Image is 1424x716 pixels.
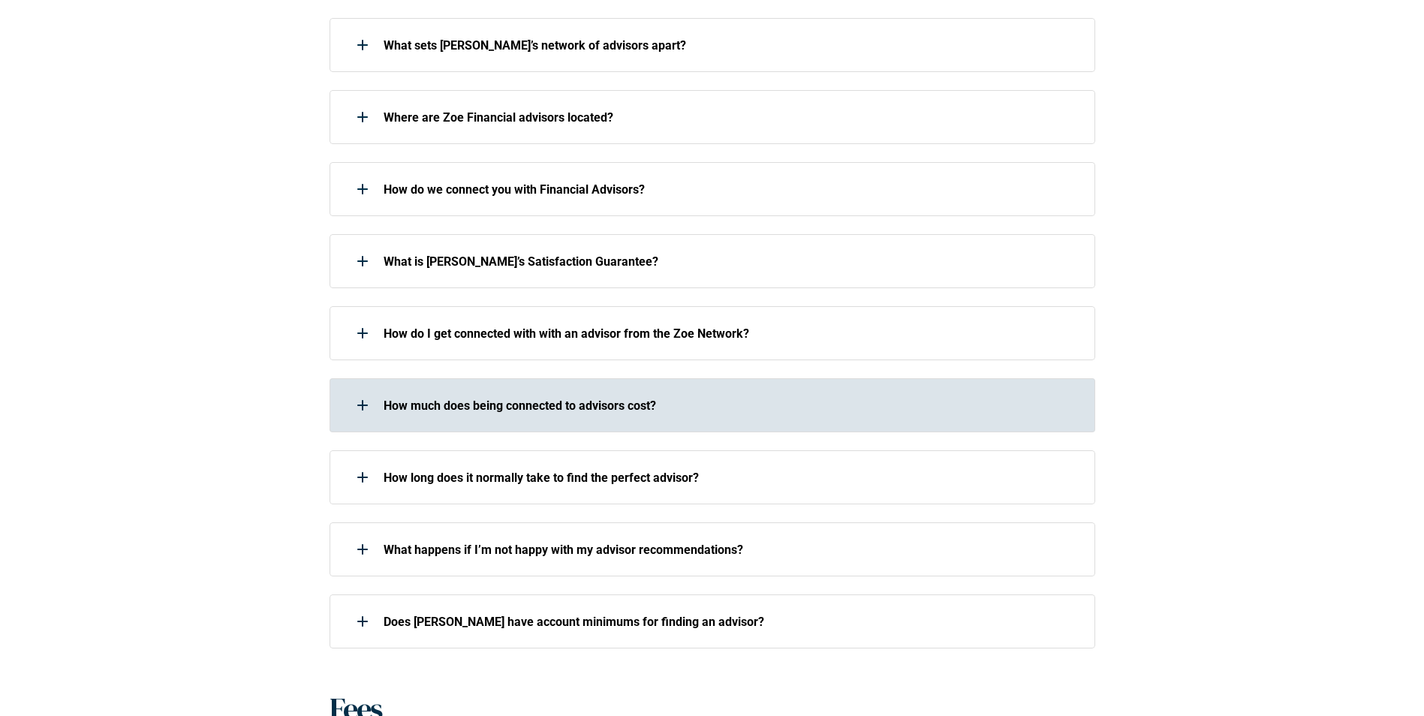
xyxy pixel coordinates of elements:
[384,182,1076,197] p: How do we connect you with Financial Advisors?
[384,254,1076,269] p: What is [PERSON_NAME]’s Satisfaction Guarantee?
[384,615,1076,629] p: Does [PERSON_NAME] have account minimums for finding an advisor?
[384,399,1076,413] p: How much does being connected to advisors cost?
[384,543,1076,557] p: What happens if I’m not happy with my advisor recommendations?
[384,471,1076,485] p: How long does it normally take to find the perfect advisor?
[384,326,1076,341] p: How do I get connected with with an advisor from the Zoe Network?
[384,110,1076,125] p: Where are Zoe Financial advisors located?
[384,38,1076,53] p: What sets [PERSON_NAME]’s network of advisors apart?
